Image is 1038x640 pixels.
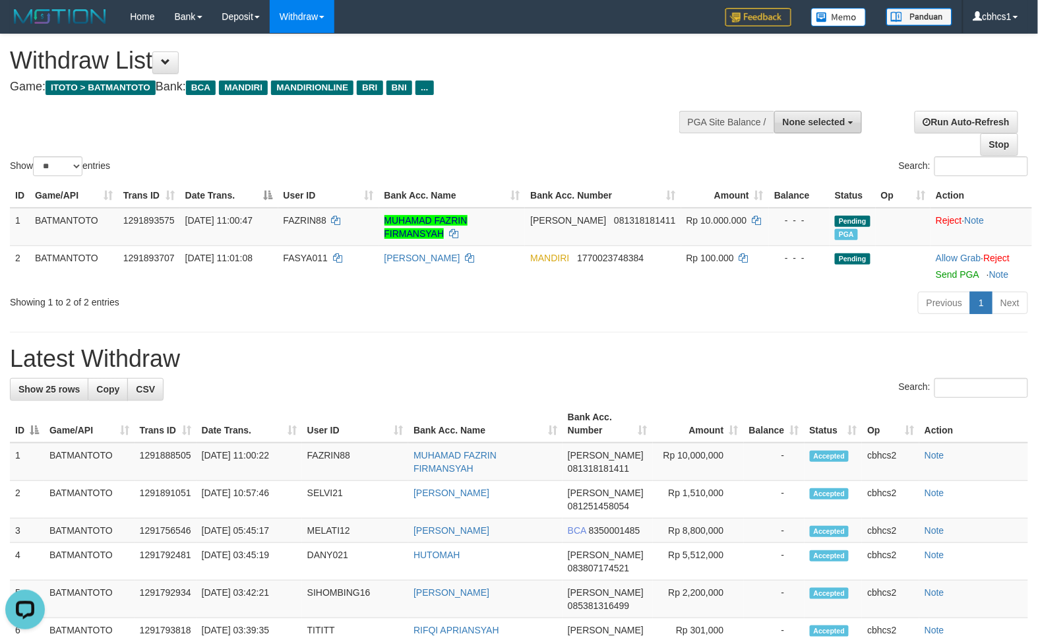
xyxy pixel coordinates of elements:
td: Rp 10,000,000 [653,443,744,481]
a: Run Auto-Refresh [915,111,1018,133]
th: Bank Acc. Name: activate to sort column ascending [379,183,526,208]
span: Rp 100.000 [687,253,734,263]
a: Stop [981,133,1018,156]
td: [DATE] 10:57:46 [197,481,302,519]
a: Allow Grab [936,253,981,263]
span: Accepted [810,588,849,599]
a: [PERSON_NAME] [413,587,489,598]
span: 1291893707 [123,253,175,263]
span: [PERSON_NAME] [568,550,644,560]
td: cbhcs2 [862,581,919,618]
td: cbhcs2 [862,543,919,581]
th: Bank Acc. Name: activate to sort column ascending [408,405,563,443]
div: - - - [774,251,824,265]
th: Trans ID: activate to sort column ascending [118,183,180,208]
td: 1291792934 [135,581,197,618]
td: cbhcs2 [862,481,919,519]
span: ... [415,80,433,95]
th: Bank Acc. Number: activate to sort column ascending [563,405,653,443]
img: MOTION_logo.png [10,7,110,26]
a: Send PGA [936,269,979,280]
a: Note [925,587,944,598]
td: BATMANTOTO [44,581,135,618]
span: Copy 081251458054 to clipboard [568,501,629,511]
td: DANY021 [302,543,408,581]
a: [PERSON_NAME] [384,253,460,263]
td: MELATI12 [302,519,408,543]
span: [PERSON_NAME] [568,488,644,498]
span: Copy 081318181411 to clipboard [568,463,629,474]
span: Copy 085381316499 to clipboard [568,600,629,611]
td: SELVI21 [302,481,408,519]
th: Date Trans.: activate to sort column ascending [197,405,302,443]
span: · [936,253,983,263]
span: Copy 081318181411 to clipboard [614,215,675,226]
span: Show 25 rows [18,384,80,395]
td: BATMANTOTO [44,519,135,543]
td: Rp 8,800,000 [653,519,744,543]
th: Trans ID: activate to sort column ascending [135,405,197,443]
td: SIHOMBING16 [302,581,408,618]
a: RIFQI APRIANSYAH [413,625,499,635]
button: None selected [774,111,862,133]
span: FASYA011 [284,253,328,263]
span: Copy 083807174521 to clipboard [568,563,629,573]
td: [DATE] 11:00:22 [197,443,302,481]
span: MANDIRIONLINE [271,80,353,95]
span: Accepted [810,625,849,637]
th: User ID: activate to sort column ascending [278,183,379,208]
span: Copy [96,384,119,395]
img: Feedback.jpg [725,8,791,26]
td: 1291792481 [135,543,197,581]
a: Previous [918,292,971,314]
span: [PERSON_NAME] [530,215,606,226]
td: 1 [10,208,30,246]
span: BRI [357,80,382,95]
a: Note [965,215,985,226]
td: 1 [10,443,44,481]
th: ID [10,183,30,208]
span: 1291893575 [123,215,175,226]
th: Game/API: activate to sort column ascending [44,405,135,443]
label: Search: [899,156,1028,176]
td: cbhcs2 [862,519,919,543]
td: - [744,481,805,519]
input: Search: [934,156,1028,176]
label: Search: [899,378,1028,398]
a: Note [989,269,1009,280]
th: Game/API: activate to sort column ascending [30,183,118,208]
th: Date Trans.: activate to sort column descending [180,183,278,208]
span: BCA [568,525,586,536]
a: MUHAMAD FAZRIN FIRMANSYAH [384,215,468,239]
a: Next [992,292,1028,314]
td: 2 [10,245,30,286]
a: Reject [984,253,1010,263]
td: 5 [10,581,44,618]
a: 1 [970,292,992,314]
th: Amount: activate to sort column ascending [653,405,744,443]
a: Show 25 rows [10,378,88,400]
span: Accepted [810,550,849,561]
span: MANDIRI [219,80,268,95]
th: Op: activate to sort column ascending [876,183,931,208]
span: [PERSON_NAME] [568,587,644,598]
span: None selected [783,117,845,127]
span: MANDIRI [530,253,569,263]
span: BNI [386,80,412,95]
span: Accepted [810,526,849,537]
span: [PERSON_NAME] [568,450,644,461]
button: Open LiveChat chat widget [5,5,45,45]
span: ITOTO > BATMANTOTO [46,80,156,95]
td: - [744,581,805,618]
td: BATMANTOTO [30,208,118,246]
span: Marked by cbhcs2 [835,229,858,240]
a: HUTOMAH [413,550,460,560]
span: Rp 10.000.000 [687,215,747,226]
img: Button%20Memo.svg [811,8,867,26]
td: · [931,208,1032,246]
input: Search: [934,378,1028,398]
a: [PERSON_NAME] [413,488,489,498]
a: CSV [127,378,164,400]
td: · [931,245,1032,286]
th: Action [931,183,1032,208]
